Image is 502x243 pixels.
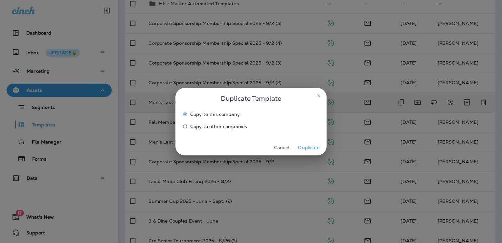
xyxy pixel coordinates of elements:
button: Cancel [269,143,294,153]
button: Duplicate [297,143,321,153]
button: close [313,91,324,101]
span: Copy to other companies [190,124,247,129]
span: Duplicate Template [221,93,281,104]
span: Copy to this company [190,112,240,117]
